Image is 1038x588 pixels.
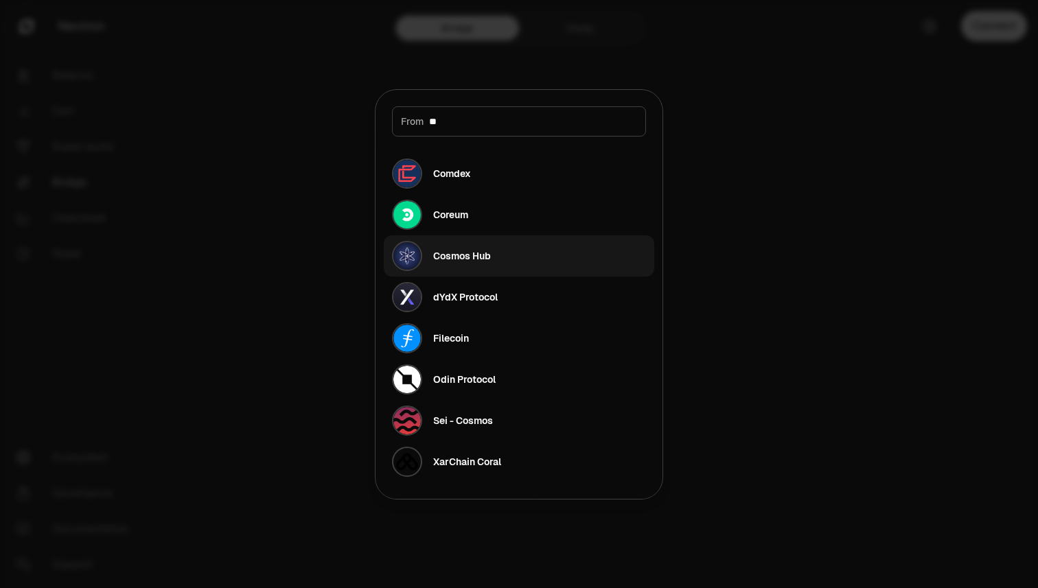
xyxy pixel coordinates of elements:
div: Odin Protocol [433,373,496,386]
button: dYdX Protocol LogodYdX Protocol [384,277,654,318]
button: Cosmos Hub LogoCosmos Hub [384,235,654,277]
button: Sei - Cosmos LogoSei - Cosmos [384,400,654,441]
img: Comdex Logo [393,160,421,187]
span: From [401,115,424,128]
img: Coreum Logo [393,201,421,228]
div: Coreum [433,208,468,222]
button: Odin Protocol LogoOdin Protocol [384,359,654,400]
img: Sei - Cosmos Logo [393,407,421,434]
div: XarChain Coral [433,455,501,469]
div: Comdex [433,167,471,180]
div: Cosmos Hub [433,249,491,263]
button: XarChain Coral LogoXarChain Coral [384,441,654,482]
button: Coreum LogoCoreum [384,194,654,235]
img: Cosmos Hub Logo [393,242,421,270]
img: XarChain Coral Logo [393,448,421,475]
div: Sei - Cosmos [433,414,493,427]
button: Comdex LogoComdex [384,153,654,194]
div: Filecoin [433,331,469,345]
div: dYdX Protocol [433,290,498,304]
img: Filecoin Logo [393,325,421,352]
img: Odin Protocol Logo [393,366,421,393]
img: dYdX Protocol Logo [393,283,421,311]
button: Filecoin LogoFilecoin [384,318,654,359]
